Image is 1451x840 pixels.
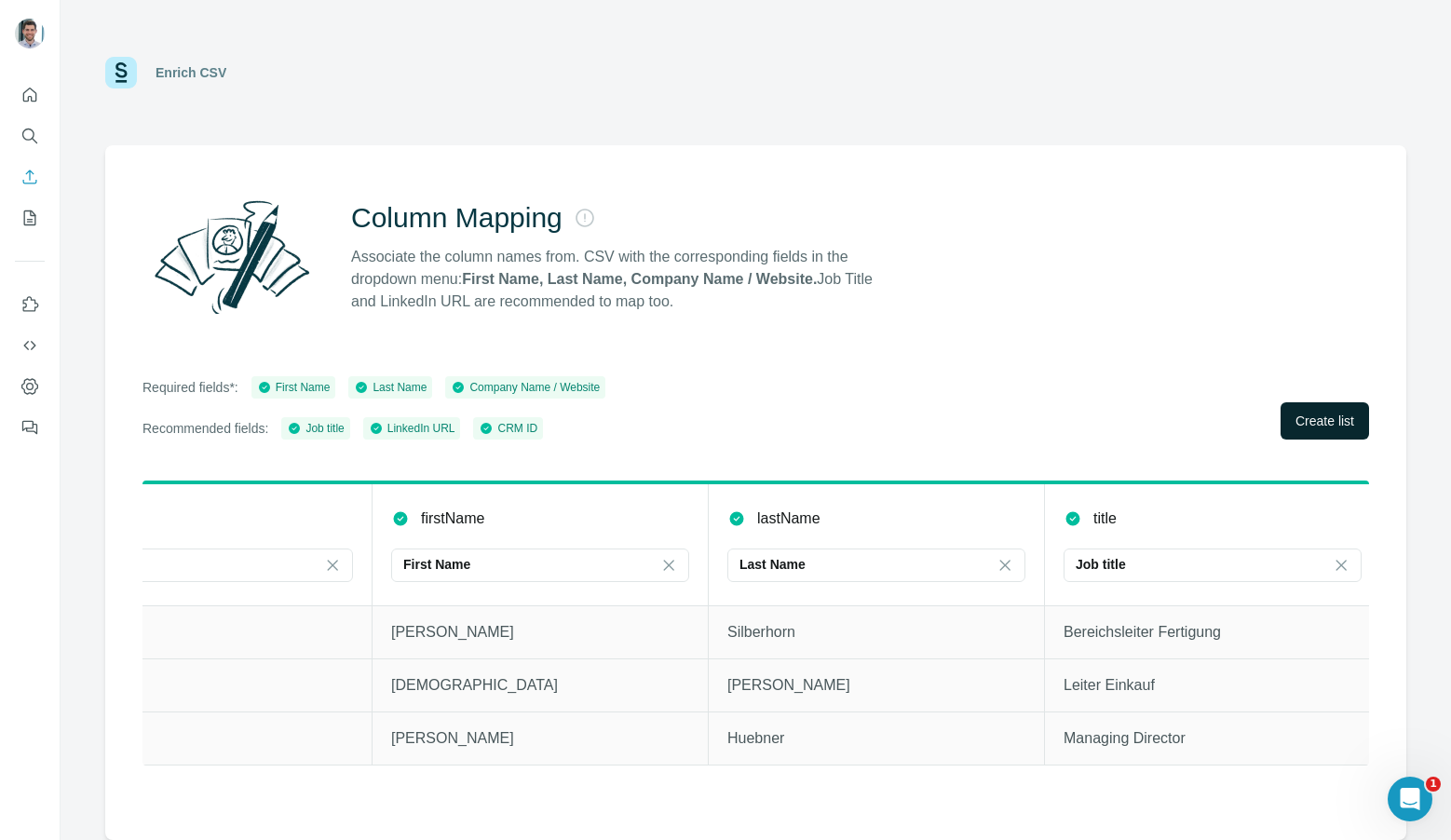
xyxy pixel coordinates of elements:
p: Job title [1076,555,1126,574]
iframe: Intercom live chat [1388,777,1432,821]
img: Surfe Illustration - Column Mapping [142,190,321,324]
p: Huebner [727,727,1025,750]
p: title [1093,508,1117,530]
button: Create list [1281,402,1369,440]
div: Enrich CSV [156,63,226,82]
div: Last Name [354,379,427,396]
span: Create list [1295,412,1354,430]
p: Associate the column names from. CSV with the corresponding fields in the dropdown menu: Job Titl... [351,246,889,313]
p: Managing Director [1064,727,1362,750]
p: firstName [421,508,484,530]
div: LinkedIn URL [369,420,455,437]
button: Search [15,119,45,153]
p: Last Name [739,555,806,574]
button: My lists [15,201,45,235]
p: Recommended fields: [142,419,268,438]
div: CRM ID [479,420,537,437]
img: Surfe Logo [105,57,137,88]
p: [DEMOGRAPHIC_DATA] [391,674,689,697]
button: Enrich CSV [15,160,45,194]
p: Leiter Einkauf [1064,674,1362,697]
p: Bereichsleiter Fertigung [1064,621,1362,644]
h2: Column Mapping [351,201,563,235]
p: First Name [403,555,470,574]
strong: First Name, Last Name, Company Name / Website. [462,271,817,287]
p: 1 [55,621,353,644]
div: First Name [257,379,331,396]
button: Dashboard [15,370,45,403]
p: [PERSON_NAME] [391,621,689,644]
div: Job title [287,420,344,437]
p: 2 [55,674,353,697]
p: Required fields*: [142,378,238,397]
p: [PERSON_NAME] [727,674,1025,697]
button: Quick start [15,78,45,112]
button: Use Surfe API [15,329,45,362]
p: 3 [55,727,353,750]
img: Avatar [15,19,45,48]
p: [PERSON_NAME] [391,727,689,750]
p: lastName [757,508,820,530]
button: Feedback [15,411,45,444]
span: 1 [1426,777,1441,792]
button: Use Surfe on LinkedIn [15,288,45,321]
div: Company Name / Website [451,379,600,396]
p: Silberhorn [727,621,1025,644]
